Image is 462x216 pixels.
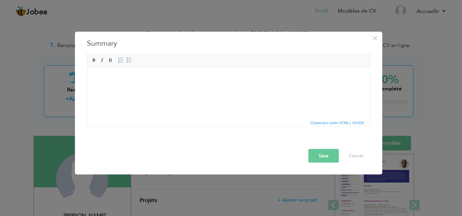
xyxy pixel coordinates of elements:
[107,56,114,64] a: Underline
[308,149,339,162] button: Save
[370,32,381,43] button: Close
[309,119,366,126] div: Statistics
[309,119,365,126] span: Characters (with HTML): 0/1000
[99,56,106,64] a: Italic
[117,56,125,64] a: Insert/Remove Numbered List
[342,149,370,162] button: Cancel
[90,56,98,64] a: Bold
[372,32,378,44] span: ×
[87,67,370,118] iframe: Rich Text Editor, summaryEditor
[125,56,133,64] a: Insert/Remove Bulleted List
[87,38,370,48] h3: Summary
